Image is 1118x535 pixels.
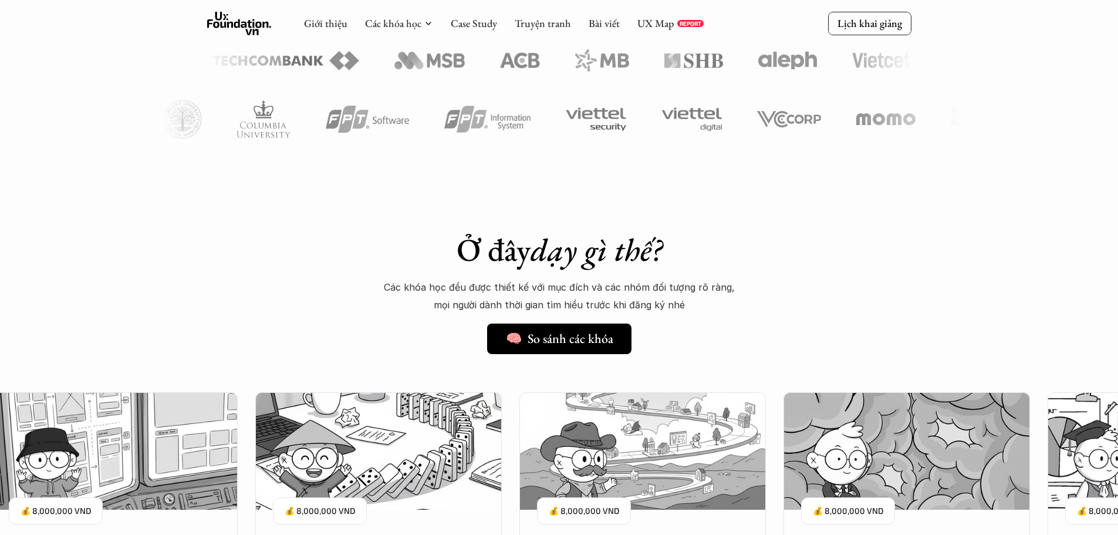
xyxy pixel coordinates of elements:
[365,16,421,30] a: Các khóa học
[837,16,902,30] p: Lịch khai giảng
[383,278,735,314] p: Các khóa học đều được thiết kế với mục đích và các nhóm đối tượng rõ ràng, mọi người dành thời gi...
[680,20,701,27] p: REPORT
[549,503,619,519] p: 💰 8,000,000 VND
[531,229,662,270] em: dạy gì thế?
[677,20,704,27] a: REPORT
[828,12,911,35] a: Lịch khai giảng
[506,331,613,346] h5: 🧠 So sánh các khóa
[487,324,631,354] a: 🧠 So sánh các khóa
[589,16,620,30] a: Bài viết
[515,16,571,30] a: Truyện tranh
[813,503,883,519] p: 💰 8,000,000 VND
[451,16,497,30] a: Case Study
[304,16,347,30] a: Giới thiệu
[637,16,674,30] a: UX Map
[285,503,355,519] p: 💰 8,000,000 VND
[354,231,765,269] h1: Ở đây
